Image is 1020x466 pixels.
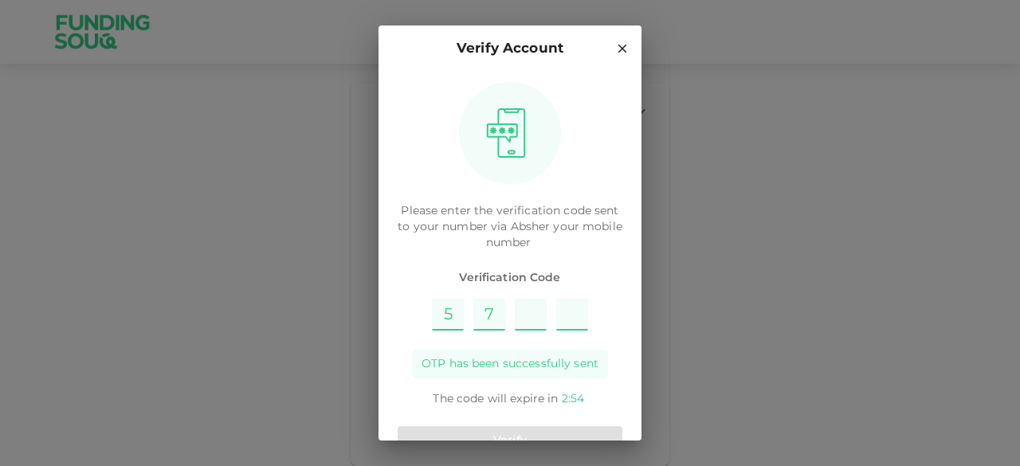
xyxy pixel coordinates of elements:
img: otpImage [481,108,532,159]
input: Please enter OTP character 3 [515,299,547,331]
input: Please enter OTP character 2 [473,299,505,331]
span: The code will expire in [433,394,558,405]
span: your mobile number [486,221,622,249]
span: 2 : 54 [562,394,584,405]
input: Please enter OTP character 1 [432,299,464,331]
p: Verify Account [457,38,563,60]
input: Please enter OTP character 4 [556,299,588,331]
span: OTP has been successfully sent [422,356,598,372]
span: Verification Code [398,270,622,286]
p: Please enter the verification code sent to your number via Absher [398,203,622,251]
